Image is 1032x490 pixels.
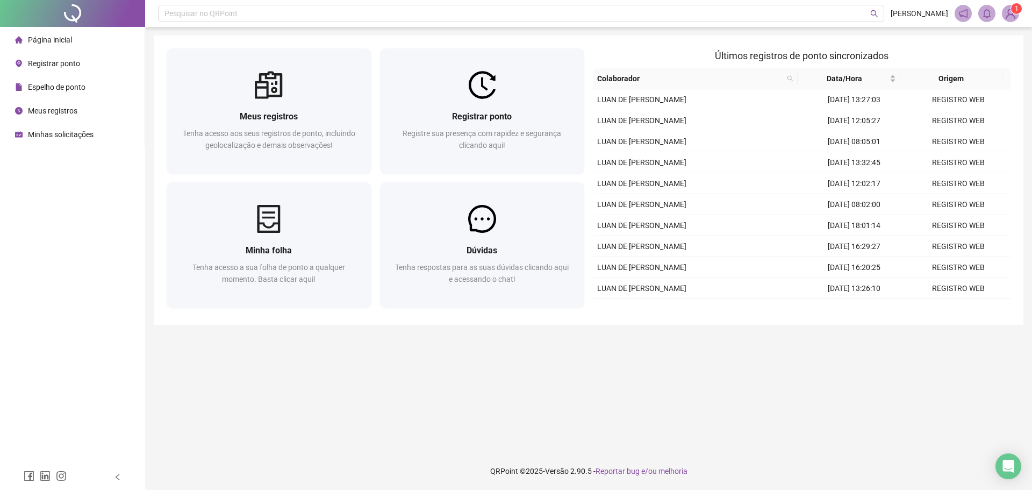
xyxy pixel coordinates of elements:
span: LUAN DE [PERSON_NAME] [597,200,686,209]
span: Reportar bug e/ou melhoria [596,467,687,475]
span: Últimos registros de ponto sincronizados [715,50,888,61]
span: Tenha acesso a sua folha de ponto a qualquer momento. Basta clicar aqui! [192,263,345,283]
td: [DATE] 13:26:10 [802,278,906,299]
td: REGISTRO WEB [906,278,1010,299]
td: [DATE] 08:02:00 [802,194,906,215]
span: schedule [15,131,23,138]
td: REGISTRO WEB [906,236,1010,257]
span: file [15,83,23,91]
a: Meus registrosTenha acesso aos seus registros de ponto, incluindo geolocalização e demais observa... [167,48,371,174]
td: REGISTRO WEB [906,257,1010,278]
a: Registrar pontoRegistre sua presença com rapidez e segurança clicando aqui! [380,48,585,174]
td: [DATE] 12:02:17 [802,173,906,194]
span: LUAN DE [PERSON_NAME] [597,137,686,146]
span: Minha folha [246,245,292,255]
td: REGISTRO WEB [906,173,1010,194]
span: Meus registros [28,106,77,115]
td: REGISTRO WEB [906,299,1010,320]
span: left [114,473,121,481]
span: Versão [545,467,569,475]
span: clock-circle [15,107,23,115]
span: search [787,75,793,82]
span: Registre sua presença com rapidez e segurança clicando aqui! [403,129,561,150]
sup: Atualize o seu contato no menu Meus Dados [1011,3,1022,14]
span: Meus registros [240,111,298,122]
span: instagram [56,471,67,481]
th: Data/Hora [798,68,900,89]
span: linkedin [40,471,51,481]
td: [DATE] 16:20:25 [802,257,906,278]
span: home [15,36,23,44]
span: Minhas solicitações [28,130,94,139]
span: LUAN DE [PERSON_NAME] [597,242,686,251]
td: REGISTRO WEB [906,194,1010,215]
span: Colaborador [597,73,783,84]
span: Espelho de ponto [28,83,85,91]
td: REGISTRO WEB [906,131,1010,152]
span: LUAN DE [PERSON_NAME] [597,179,686,188]
span: [PERSON_NAME] [891,8,948,19]
a: Minha folhaTenha acesso a sua folha de ponto a qualquer momento. Basta clicar aqui! [167,182,371,308]
footer: QRPoint © 2025 - 2.90.5 - [145,452,1032,490]
span: LUAN DE [PERSON_NAME] [597,95,686,104]
span: environment [15,60,23,67]
span: notification [958,9,968,18]
img: 92269 [1002,5,1019,22]
td: [DATE] 12:05:27 [802,110,906,131]
span: Tenha respostas para as suas dúvidas clicando aqui e acessando o chat! [395,263,569,283]
span: LUAN DE [PERSON_NAME] [597,158,686,167]
td: [DATE] 16:29:27 [802,236,906,257]
td: REGISTRO WEB [906,89,1010,110]
span: Registrar ponto [452,111,512,122]
span: bell [982,9,992,18]
div: Open Intercom Messenger [995,453,1021,479]
span: search [870,10,878,18]
span: search [785,70,795,87]
td: [DATE] 13:27:03 [802,89,906,110]
span: facebook [24,471,34,481]
span: LUAN DE [PERSON_NAME] [597,263,686,272]
span: Registrar ponto [28,59,80,68]
td: [DATE] 08:05:01 [802,131,906,152]
td: REGISTRO WEB [906,215,1010,236]
span: Data/Hora [802,73,887,84]
span: Dúvidas [467,245,497,255]
td: [DATE] 12:03:20 [802,299,906,320]
td: [DATE] 18:01:14 [802,215,906,236]
span: Página inicial [28,35,72,44]
span: LUAN DE [PERSON_NAME] [597,284,686,293]
span: LUAN DE [PERSON_NAME] [597,221,686,230]
td: REGISTRO WEB [906,110,1010,131]
a: DúvidasTenha respostas para as suas dúvidas clicando aqui e acessando o chat! [380,182,585,308]
span: 1 [1015,5,1019,12]
th: Origem [900,68,1003,89]
td: REGISTRO WEB [906,152,1010,173]
td: [DATE] 13:32:45 [802,152,906,173]
span: LUAN DE [PERSON_NAME] [597,116,686,125]
span: Tenha acesso aos seus registros de ponto, incluindo geolocalização e demais observações! [183,129,355,150]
